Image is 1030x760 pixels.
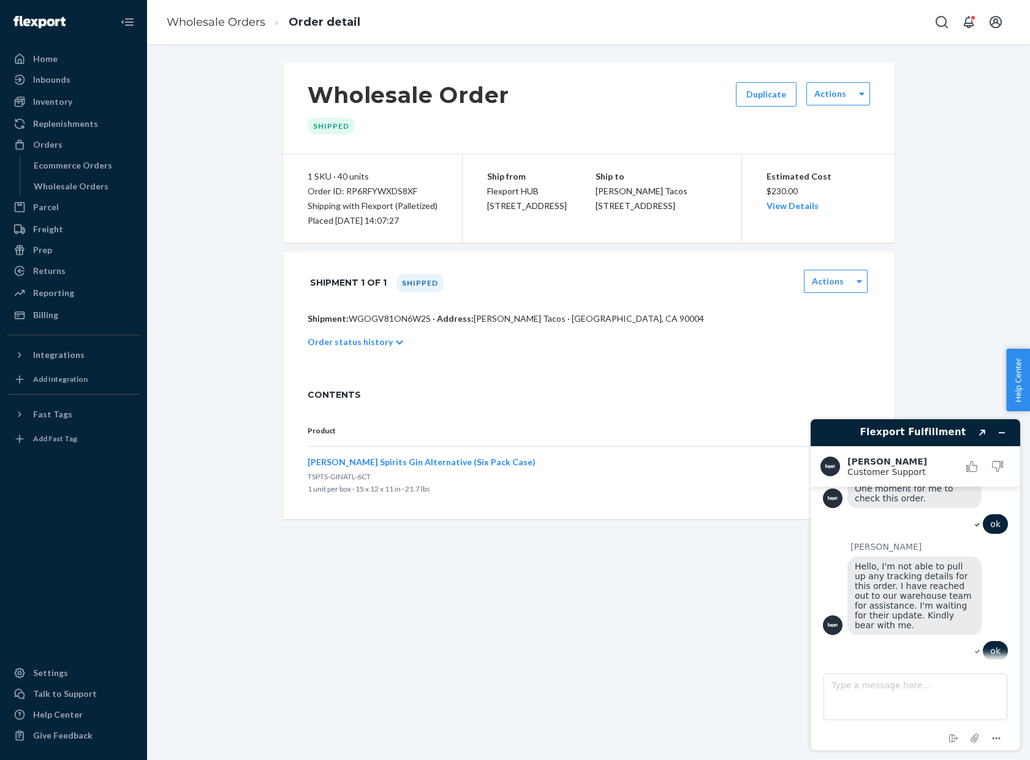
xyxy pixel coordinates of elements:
[7,135,140,154] a: Orders
[7,197,140,217] a: Parcel
[930,10,954,34] button: Open Search Box
[308,457,536,467] span: [PERSON_NAME] Spirits Gin Alternative (Six Pack Case)
[7,684,140,704] button: Talk to Support
[33,265,66,277] div: Returns
[33,244,52,256] div: Prep
[396,274,444,292] div: Shipped
[7,70,140,89] a: Inbounds
[33,139,62,151] div: Orders
[308,184,437,199] div: Order ID: RP6RFYWXDS8XF
[33,74,70,86] div: Inbounds
[308,313,870,325] p: WGOGV81ON6W2S · [PERSON_NAME] Tacos · [GEOGRAPHIC_DATA], CA 90004
[7,405,140,424] button: Fast Tags
[157,4,370,40] ol: breadcrumbs
[33,53,58,65] div: Home
[33,223,63,235] div: Freight
[487,186,567,211] span: Flexport HUB [STREET_ADDRESS]
[812,275,844,287] label: Actions
[115,10,140,34] button: Close Navigation
[33,349,85,361] div: Integrations
[33,729,93,742] div: Give Feedback
[28,177,140,196] a: Wholesale Orders
[7,240,140,260] a: Prep
[437,313,474,324] span: Address:
[736,82,797,107] button: Duplicate
[33,287,74,299] div: Reporting
[33,118,98,130] div: Replenishments
[983,10,1008,34] button: Open account menu
[308,472,371,481] span: TSPTS-GINATL-6CT
[801,409,1030,760] iframe: Find more information here
[767,169,870,213] div: $230.00
[7,283,140,303] a: Reporting
[34,159,112,172] div: Ecommerce Orders
[33,688,97,700] div: Talk to Support
[28,156,140,175] a: Ecommerce Orders
[308,82,510,108] h1: Wholesale Order
[7,726,140,745] button: Give Feedback
[33,667,68,679] div: Settings
[33,309,58,321] div: Billing
[308,483,799,495] p: 1 unit per box · 15 x 12 x 11 in · 21.7 lbs
[767,169,870,184] p: Estimated Cost
[7,92,140,112] a: Inventory
[33,433,77,444] div: Add Fast Tag
[308,313,349,324] span: Shipment:
[308,425,799,436] p: Product
[7,345,140,365] button: Integrations
[7,261,140,281] a: Returns
[289,15,360,29] a: Order detail
[308,118,355,134] div: Shipped
[310,270,387,295] h1: Shipment 1 of 1
[167,15,265,29] a: Wholesale Orders
[33,96,72,108] div: Inventory
[7,305,140,325] a: Billing
[487,169,596,184] p: Ship from
[33,201,59,213] div: Parcel
[767,200,819,211] a: View Details
[29,9,54,20] span: Chat
[308,336,393,348] p: Order status history
[308,389,870,401] span: CONTENTS
[7,705,140,724] a: Help Center
[7,429,140,449] a: Add Fast Tag
[34,180,108,192] div: Wholesale Orders
[308,213,437,228] div: Placed [DATE] 14:07:27
[308,199,437,213] p: Shipping with Flexport (Palletized)
[7,663,140,683] a: Settings
[33,374,88,384] div: Add Integration
[308,456,536,468] button: [PERSON_NAME] Spirits Gin Alternative (Six Pack Case)
[596,186,687,211] span: [PERSON_NAME] Tacos [STREET_ADDRESS]
[7,114,140,134] a: Replenishments
[308,169,437,184] div: 1 SKU · 40 units
[33,408,72,420] div: Fast Tags
[956,10,981,34] button: Open notifications
[33,709,83,721] div: Help Center
[814,88,846,100] label: Actions
[7,219,140,239] a: Freight
[13,16,66,28] img: Flexport logo
[7,370,140,389] a: Add Integration
[7,49,140,69] a: Home
[1006,349,1030,411] button: Help Center
[596,169,717,184] p: Ship to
